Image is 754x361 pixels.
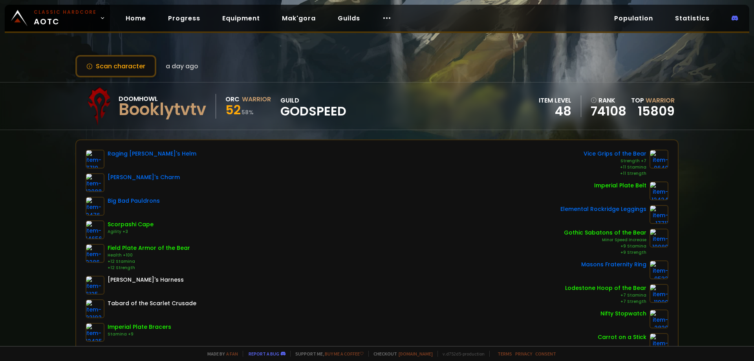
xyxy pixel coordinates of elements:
[86,150,104,169] img: item-7719
[515,351,532,357] a: Privacy
[331,10,366,26] a: Guilds
[669,10,716,26] a: Statistics
[591,105,626,117] a: 74108
[108,299,196,308] div: Tabard of the Scarlet Crusade
[108,229,154,235] div: Agility +3
[646,96,675,105] span: Warrior
[638,102,675,120] a: 15809
[86,276,104,295] img: item-6125
[325,351,364,357] a: Buy me a coffee
[650,229,668,247] img: item-10089
[249,351,279,357] a: Report a bug
[280,95,346,117] div: guild
[86,197,104,216] img: item-9476
[119,10,152,26] a: Home
[598,333,646,341] div: Carrot on a Stick
[650,181,668,200] img: item-12424
[108,265,190,271] div: +12 Strength
[86,220,104,239] img: item-14656
[108,331,171,337] div: Stamina +9
[86,299,104,318] img: item-23192
[399,351,433,357] a: [DOMAIN_NAME]
[594,181,646,190] div: Imperial Plate Belt
[650,260,668,279] img: item-9533
[584,158,646,164] div: Strength +7
[564,243,646,249] div: +9 Stamina
[539,95,571,105] div: item level
[119,94,206,104] div: Doomhowl
[565,284,646,292] div: Lodestone Hoop of the Bear
[581,260,646,269] div: Masons Fraternity Ring
[584,170,646,177] div: +11 Strength
[242,94,271,104] div: Warrior
[368,351,433,357] span: Checkout
[535,351,556,357] a: Consent
[584,150,646,158] div: Vice Grips of the Bear
[75,55,156,77] button: Scan character
[225,101,241,119] span: 52
[564,229,646,237] div: Gothic Sabatons of the Bear
[108,252,190,258] div: Health +100
[5,5,110,31] a: Classic HardcoreAOTC
[34,9,97,27] span: AOTC
[203,351,238,357] span: Made by
[108,150,196,158] div: Raging [PERSON_NAME]'s Helm
[650,150,668,169] img: item-9640
[108,173,180,181] div: [PERSON_NAME]'s Charm
[650,205,668,224] img: item-17711
[290,351,364,357] span: Support me,
[565,292,646,299] div: +7 Stamina
[280,105,346,117] span: godspeed
[108,197,160,205] div: Big Bad Pauldrons
[584,164,646,170] div: +11 Stamina
[108,323,171,331] div: Imperial Plate Bracers
[86,244,104,263] img: item-9286
[564,237,646,243] div: Minor Speed Increase
[565,299,646,305] div: +7 Strength
[162,10,207,26] a: Progress
[564,249,646,256] div: +9 Strength
[34,9,97,16] small: Classic Hardcore
[108,258,190,265] div: +12 Stamina
[650,310,668,328] img: item-2820
[650,284,668,303] img: item-11999
[608,10,659,26] a: Population
[498,351,512,357] a: Terms
[225,94,240,104] div: Orc
[560,205,646,213] div: Elemental Rockridge Leggings
[119,104,206,115] div: Booklytvtv
[216,10,266,26] a: Equipment
[600,310,646,318] div: Nifty Stopwatch
[166,61,198,71] span: a day ago
[226,351,238,357] a: a fan
[591,95,626,105] div: rank
[437,351,485,357] span: v. d752d5 - production
[86,323,104,342] img: item-12425
[539,105,571,117] div: 48
[631,95,675,105] div: Top
[650,333,668,352] img: item-11122
[108,276,184,284] div: [PERSON_NAME]'s Harness
[242,108,254,116] small: 58 %
[276,10,322,26] a: Mak'gora
[108,244,190,252] div: Field Plate Armor of the Bear
[86,173,104,192] img: item-13088
[108,220,154,229] div: Scorpashi Cape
